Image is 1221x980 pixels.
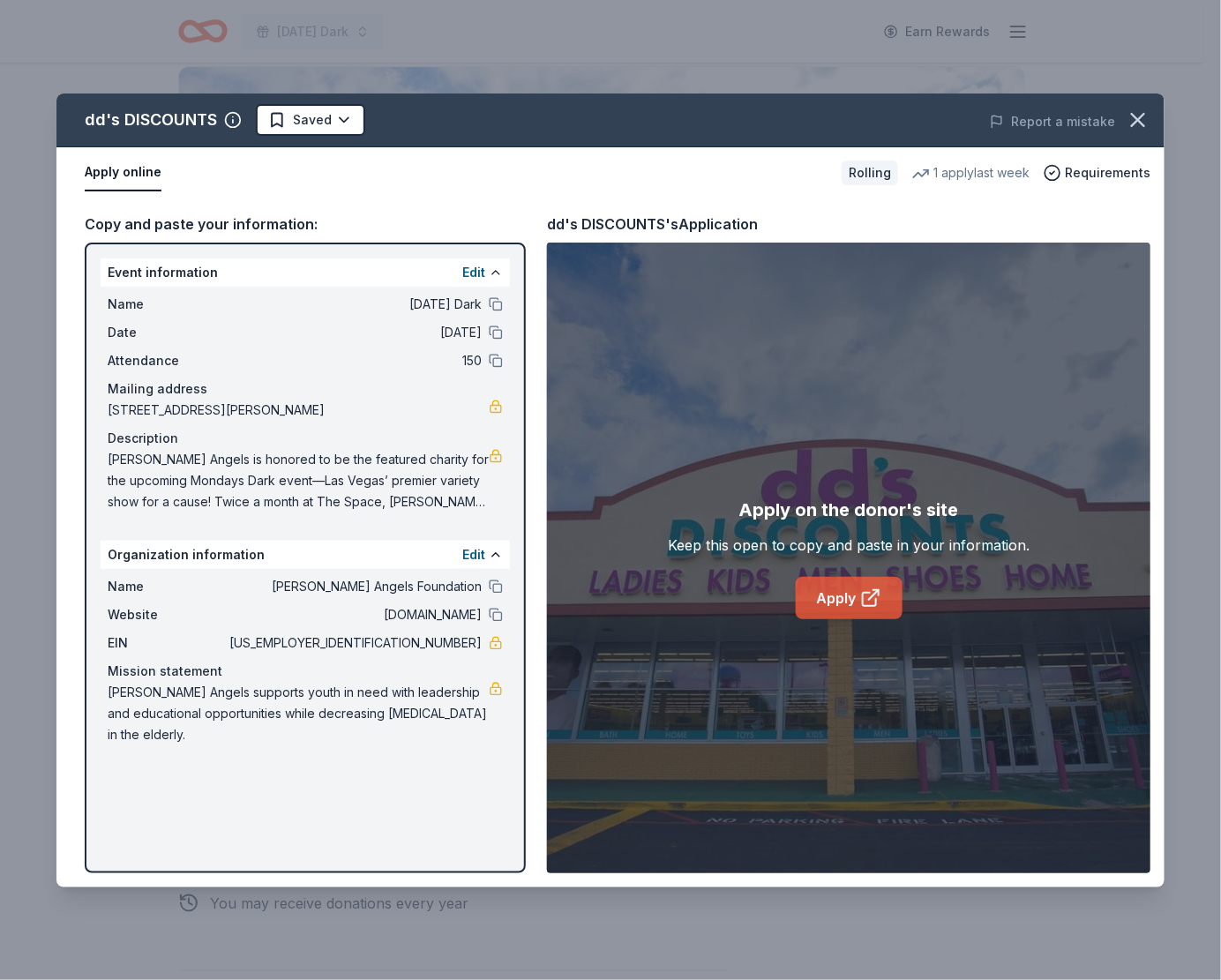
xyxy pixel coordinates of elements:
[739,496,959,524] div: Apply on the donor's site
[462,544,485,565] button: Edit
[108,350,226,371] span: Attendance
[85,213,526,236] div: Copy and paste your information:
[108,400,489,421] span: [STREET_ADDRESS][PERSON_NAME]
[842,161,898,185] div: Rolling
[990,111,1115,132] button: Report a mistake
[226,294,482,315] span: [DATE] Dark
[226,604,482,625] span: [DOMAIN_NAME]
[108,576,226,597] span: Name
[85,154,161,191] button: Apply online
[108,294,226,315] span: Name
[108,632,226,654] span: EIN
[101,258,510,287] div: Event information
[462,262,485,283] button: Edit
[256,104,365,136] button: Saved
[547,213,758,236] div: dd's DISCOUNTS's Application
[108,661,503,682] div: Mission statement
[1044,162,1150,183] button: Requirements
[293,109,332,131] span: Saved
[108,449,489,512] span: [PERSON_NAME] Angels is honored to be the featured charity for the upcoming Mondays Dark event—La...
[226,350,482,371] span: 150
[101,541,510,569] div: Organization information
[796,577,903,619] a: Apply
[226,632,482,654] span: [US_EMPLOYER_IDENTIFICATION_NUMBER]
[108,428,503,449] div: Description
[85,106,217,134] div: dd's DISCOUNTS
[108,378,503,400] div: Mailing address
[108,322,226,343] span: Date
[108,604,226,625] span: Website
[108,682,489,745] span: [PERSON_NAME] Angels supports youth in need with leadership and educational opportunities while d...
[912,162,1030,183] div: 1 apply last week
[668,535,1030,556] div: Keep this open to copy and paste in your information.
[226,576,482,597] span: [PERSON_NAME] Angels Foundation
[1065,162,1150,183] span: Requirements
[226,322,482,343] span: [DATE]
